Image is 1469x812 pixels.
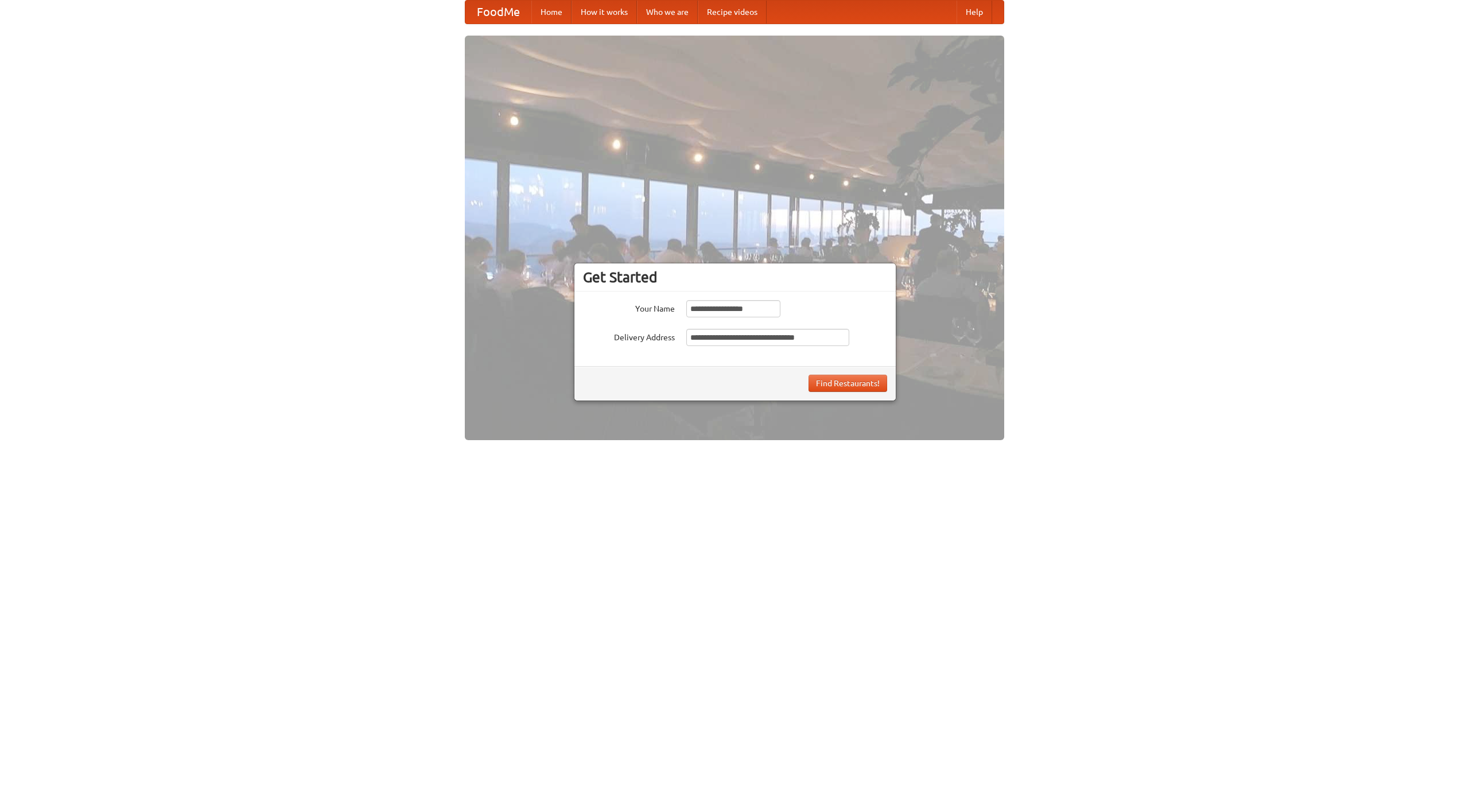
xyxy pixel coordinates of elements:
a: Who we are [637,1,698,24]
a: How it works [572,1,637,24]
label: Delivery Address [583,329,675,343]
h3: Get Started [583,269,887,286]
button: Find Restaurants! [809,375,887,392]
a: Help [957,1,992,24]
a: Home [531,1,572,24]
a: FoodMe [465,1,531,24]
a: Recipe videos [698,1,767,24]
label: Your Name [583,300,675,314]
